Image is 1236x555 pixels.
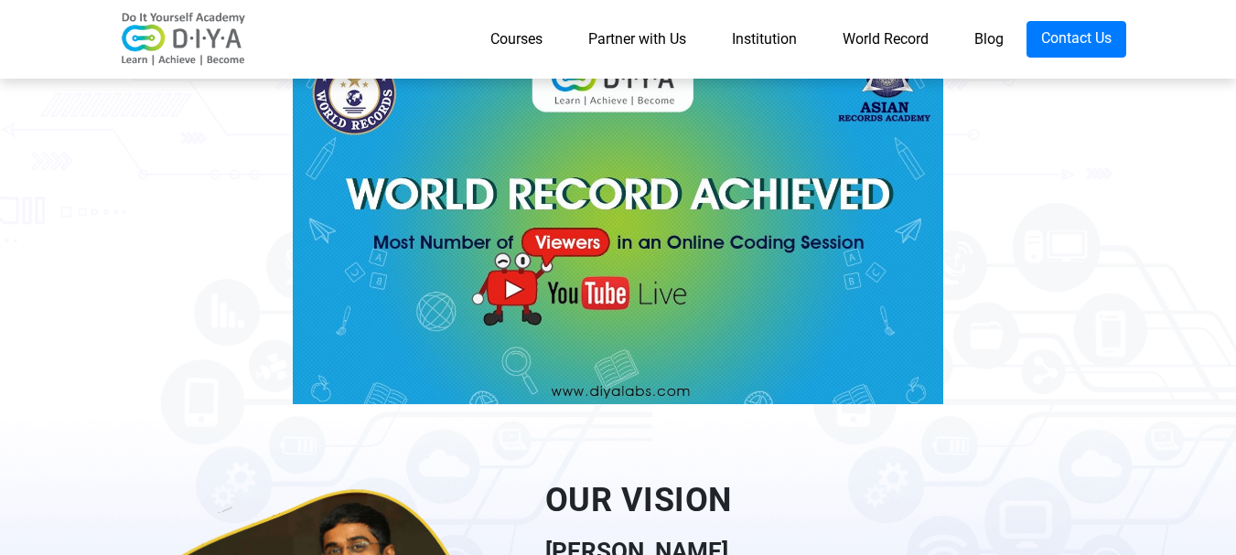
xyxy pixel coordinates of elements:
[545,475,1126,525] div: OUR VISION
[111,12,257,67] img: logo-v2.png
[565,21,709,58] a: Partner with Us
[468,21,565,58] a: Courses
[820,21,951,58] a: World Record
[293,38,943,404] img: YouTube
[709,21,820,58] a: Institution
[1026,21,1126,58] a: Contact Us
[951,21,1026,58] a: Blog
